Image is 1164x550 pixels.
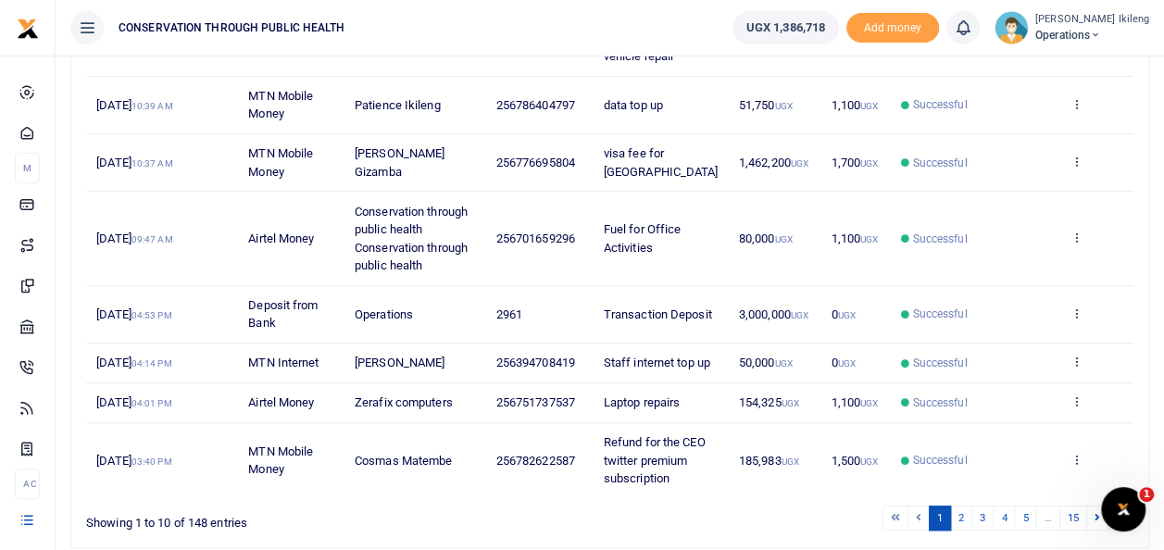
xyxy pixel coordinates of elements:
span: Successful [912,355,967,371]
span: Successful [912,452,967,469]
span: Laptop repairs [604,395,680,409]
span: CONSERVATION THROUGH PUBLIC HEALTH [111,19,352,36]
small: UGX [838,310,856,320]
span: 1 [1139,487,1154,502]
span: visa fee for [GEOGRAPHIC_DATA] [604,146,719,179]
small: UGX [860,101,878,111]
span: Operations [355,307,413,321]
span: 0 [831,356,855,369]
span: [PERSON_NAME] Gizamba [355,146,444,179]
small: UGX [774,234,792,244]
span: 256786404797 [496,98,575,112]
span: 256394708419 [496,356,575,369]
span: Transaction Deposit [604,307,712,321]
img: logo-small [17,18,39,40]
small: UGX [860,398,878,408]
span: 1,462,200 [739,156,808,169]
span: 0 [831,307,855,321]
span: Refund for money used for CTPh vehicle repair [604,13,699,63]
a: 4 [993,506,1015,531]
iframe: Intercom live chat [1101,487,1145,531]
span: Refund for the CEO twitter premium subscription [604,435,706,485]
span: 2961 [496,307,522,321]
small: UGX [860,456,878,467]
a: profile-user [PERSON_NAME] Ikileng Operations [995,11,1149,44]
small: UGX [860,234,878,244]
span: MTN Internet [248,356,319,369]
span: Successful [912,231,967,247]
span: [PERSON_NAME] [355,356,444,369]
small: UGX [838,358,856,369]
span: 256701659296 [496,231,575,245]
span: Operations [1035,27,1149,44]
span: 154,325 [739,395,799,409]
span: [DATE] [96,156,172,169]
span: 51,750 [739,98,793,112]
span: [DATE] [96,307,171,321]
a: logo-small logo-large logo-large [17,20,39,34]
small: 04:14 PM [131,358,172,369]
span: [DATE] [96,395,171,409]
small: UGX [781,398,798,408]
span: Airtel Money [248,231,314,245]
small: UGX [791,310,808,320]
span: Fuel for Office Activities [604,222,682,255]
span: 1,100 [831,98,878,112]
span: Staff internet top up [604,356,710,369]
small: UGX [774,358,792,369]
span: 1,100 [831,395,878,409]
span: Successful [912,96,967,113]
span: 256782622587 [496,454,575,468]
span: 256776695804 [496,156,575,169]
span: Successful [912,394,967,411]
small: 04:53 PM [131,310,172,320]
span: data top up [604,98,663,112]
a: UGX 1,386,718 [732,11,839,44]
span: [DATE] [96,356,171,369]
small: UGX [860,158,878,169]
small: 10:39 AM [131,101,173,111]
li: Wallet ballance [725,11,846,44]
span: [DATE] [96,231,172,245]
span: 80,000 [739,231,793,245]
img: profile-user [995,11,1028,44]
small: 09:47 AM [131,234,173,244]
span: MTN Mobile Money [248,89,313,121]
span: UGX 1,386,718 [746,19,825,37]
a: 3 [971,506,994,531]
li: Ac [15,469,40,499]
div: Showing 1 to 10 of 148 entries [86,504,515,532]
span: MTN Mobile Money [248,146,313,179]
span: Add money [846,13,939,44]
span: 1,100 [831,231,878,245]
small: UGX [781,456,798,467]
span: Successful [912,155,967,171]
span: 50,000 [739,356,793,369]
small: 04:01 PM [131,398,172,408]
span: Deposit from Bank [248,298,318,331]
small: UGX [791,158,808,169]
a: 2 [950,506,972,531]
span: Airtel Money [248,395,314,409]
small: 03:40 PM [131,456,172,467]
span: 1,700 [831,156,878,169]
span: Zerafix computers [355,395,453,409]
li: Toup your wallet [846,13,939,44]
span: 1,500 [831,454,878,468]
span: [DATE] [96,454,171,468]
li: M [15,153,40,183]
span: MTN Mobile Money [248,444,313,477]
span: 185,983 [739,454,799,468]
span: [DATE] [96,98,172,112]
span: Successful [912,306,967,322]
a: 15 [1059,506,1087,531]
span: 256751737537 [496,395,575,409]
a: 5 [1014,506,1036,531]
a: 1 [929,506,951,531]
span: Conservation through public health Conservation through public health [355,205,468,273]
small: UGX [774,101,792,111]
small: 10:37 AM [131,158,173,169]
a: Add money [846,19,939,33]
span: Patience Ikileng [355,98,441,112]
small: [PERSON_NAME] Ikileng [1035,12,1149,28]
